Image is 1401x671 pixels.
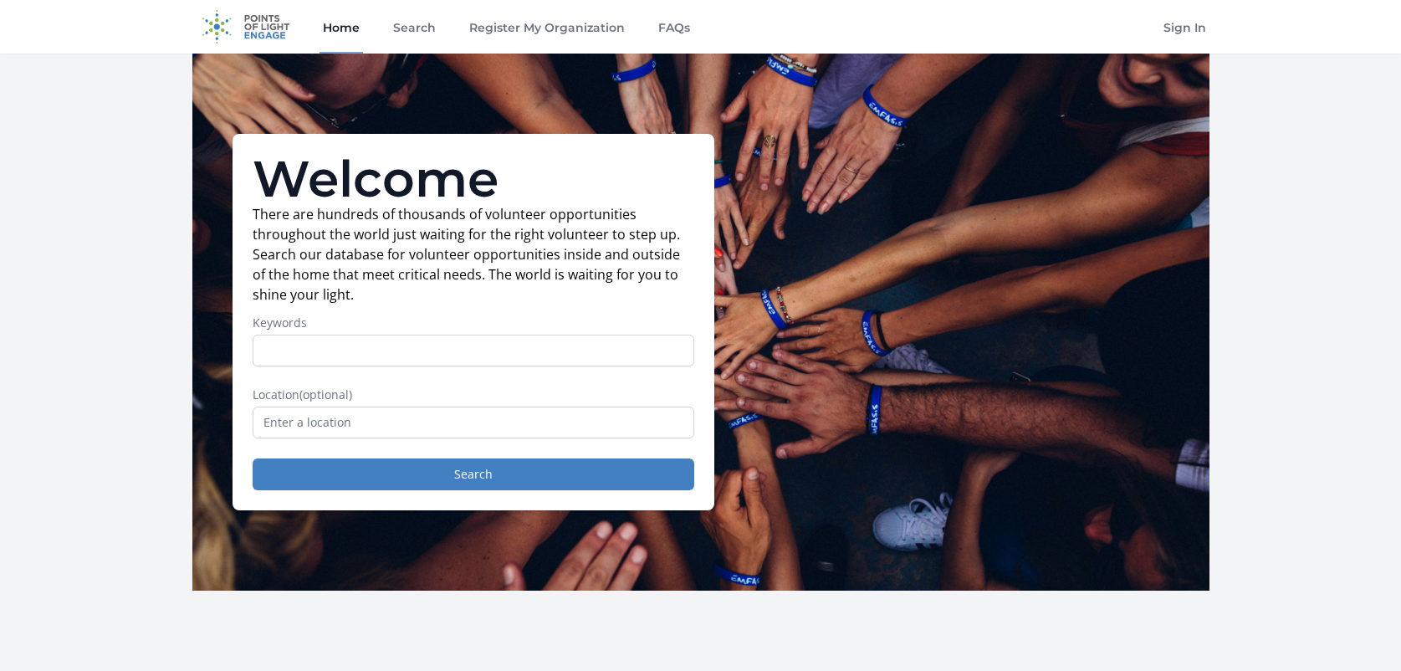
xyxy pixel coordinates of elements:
label: Location [253,387,694,403]
span: (optional) [299,387,352,402]
h1: Welcome [253,154,694,204]
button: Search [253,458,694,490]
p: There are hundreds of thousands of volunteer opportunities throughout the world just waiting for ... [253,204,694,305]
input: Enter a location [253,407,694,438]
label: Keywords [253,315,694,331]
